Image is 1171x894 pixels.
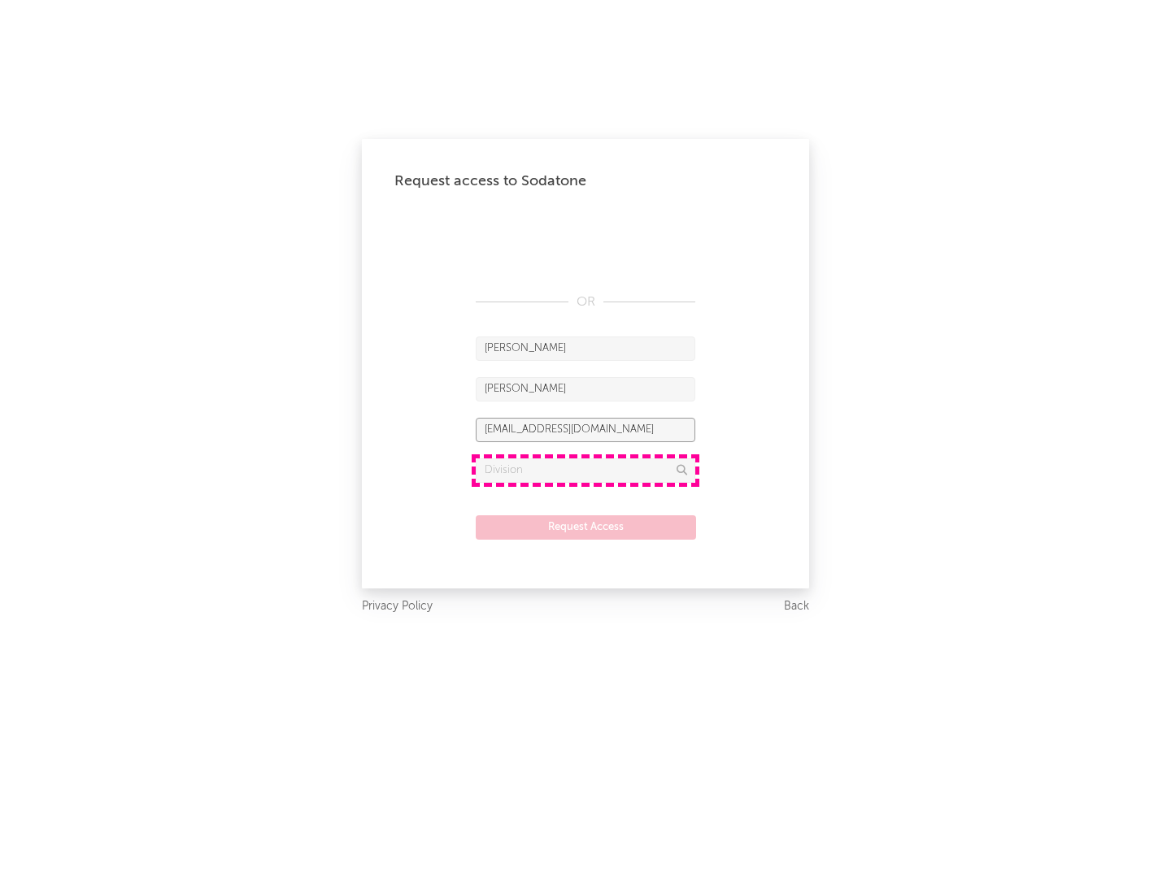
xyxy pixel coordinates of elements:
[362,597,433,617] a: Privacy Policy
[476,336,695,361] input: First Name
[476,515,696,540] button: Request Access
[784,597,809,617] a: Back
[476,418,695,442] input: Email
[476,377,695,401] input: Last Name
[476,293,695,312] div: OR
[394,171,777,191] div: Request access to Sodatone
[476,458,695,483] input: Division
